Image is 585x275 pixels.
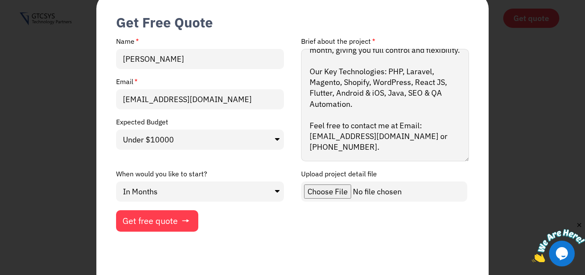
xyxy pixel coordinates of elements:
[116,49,284,69] input: Enter your full name
[122,217,178,225] span: Get free quote
[116,170,207,181] label: When would you like to start?
[301,38,375,49] label: Brief about the project
[116,13,213,31] div: Get Free Quote
[116,89,284,109] input: Enter your email address
[301,170,377,181] label: Upload project detail file
[116,210,198,232] button: Get free quote
[116,38,139,49] label: Name
[116,118,168,130] label: Expected Budget
[532,221,585,262] iframe: chat widget
[116,37,469,232] form: New Form
[116,78,137,89] label: Email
